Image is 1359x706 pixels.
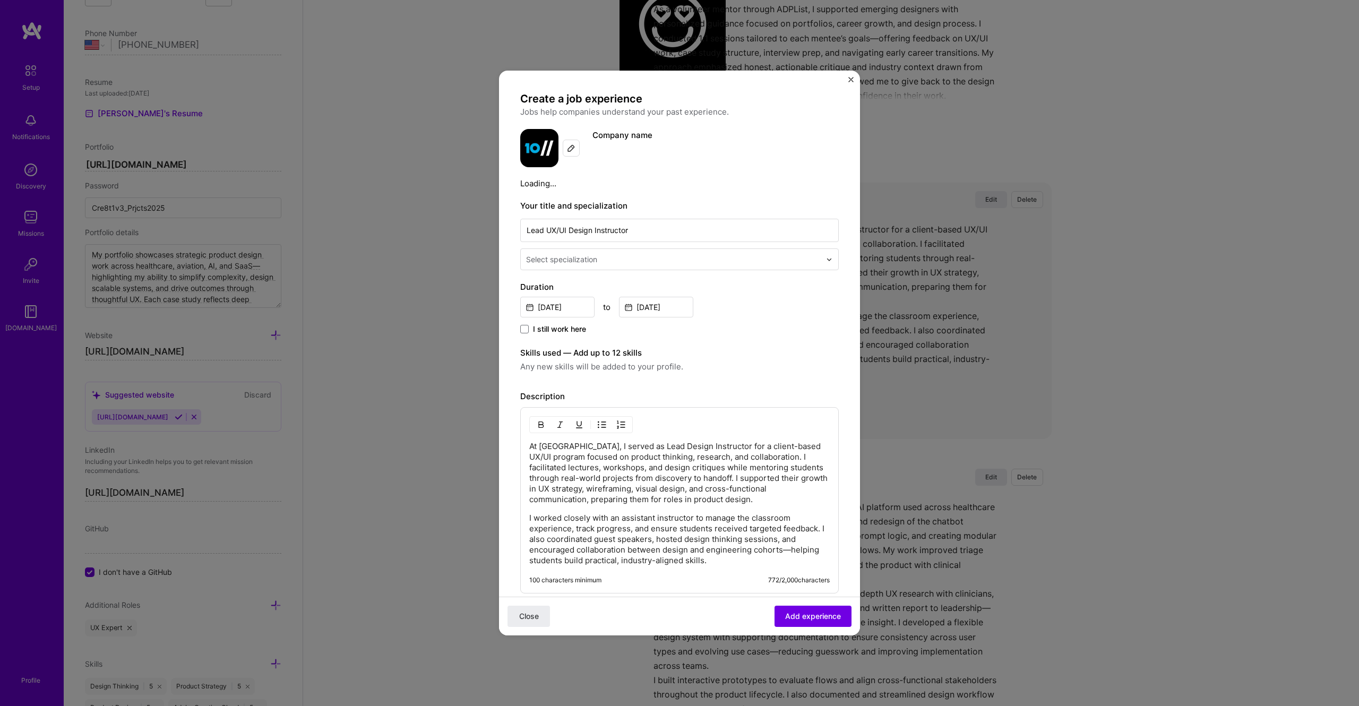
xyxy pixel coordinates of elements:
[520,178,839,189] div: Loading...
[598,420,606,429] img: UL
[520,200,839,212] label: Your title and specialization
[775,606,851,627] button: Add experience
[520,347,839,359] label: Skills used — Add up to 12 skills
[520,106,839,118] p: Jobs help companies understand your past experience.
[529,576,601,584] div: 100 characters minimum
[529,513,830,566] p: I worked closely with an assistant instructor to manage the classroom experience, track progress,...
[567,144,575,152] img: Edit
[619,297,693,317] input: Date
[537,420,545,429] img: Bold
[520,129,558,167] img: Company logo
[520,360,839,373] span: Any new skills will be added to your profile.
[533,324,586,334] span: I still work here
[520,219,839,242] input: Role name
[520,391,565,401] label: Description
[563,140,580,157] div: Edit
[617,420,625,429] img: OL
[592,130,652,140] label: Company name
[826,256,832,263] img: drop icon
[520,92,839,106] h4: Create a job experience
[848,77,854,88] button: Close
[768,576,830,584] div: 772 / 2,000 characters
[520,281,839,294] label: Duration
[529,441,830,505] p: At [GEOGRAPHIC_DATA], I served as Lead Design Instructor for a client-based UX/UI program focused...
[508,606,550,627] button: Close
[556,420,564,429] img: Italic
[519,611,539,622] span: Close
[785,611,841,622] span: Add experience
[575,420,583,429] img: Underline
[520,297,595,317] input: Date
[590,418,591,431] img: Divider
[526,254,597,265] div: Select specialization
[603,302,610,313] div: to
